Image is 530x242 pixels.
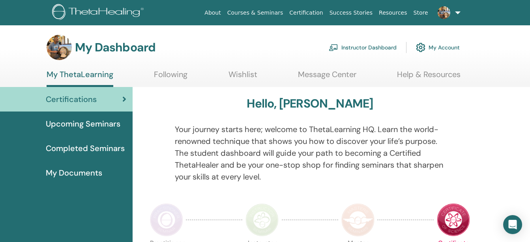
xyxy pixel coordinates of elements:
img: cog.svg [416,41,425,54]
a: Success Stories [326,6,376,20]
div: Open Intercom Messenger [503,215,522,234]
a: Wishlist [228,70,257,85]
a: My Account [416,39,460,56]
span: Upcoming Seminars [46,118,120,130]
img: Instructor [245,203,279,236]
span: Completed Seminars [46,142,125,154]
a: Certification [286,6,326,20]
span: My Documents [46,167,102,179]
a: About [201,6,224,20]
h3: My Dashboard [75,40,155,55]
a: Store [410,6,431,20]
img: Practitioner [150,203,183,236]
a: Help & Resources [397,70,461,85]
a: Message Center [298,70,356,85]
span: Certifications [46,93,97,105]
img: Master [341,203,375,236]
a: Instructor Dashboard [329,39,397,56]
a: Resources [376,6,410,20]
img: default.jpg [438,6,450,19]
a: Courses & Seminars [224,6,287,20]
img: Certificate of Science [437,203,470,236]
img: logo.png [52,4,146,22]
a: Following [154,70,187,85]
a: My ThetaLearning [47,70,113,87]
img: chalkboard-teacher.svg [329,44,338,51]
p: Your journey starts here; welcome to ThetaLearning HQ. Learn the world-renowned technique that sh... [175,123,445,183]
img: default.jpg [47,35,72,60]
h3: Hello, [PERSON_NAME] [247,96,373,111]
